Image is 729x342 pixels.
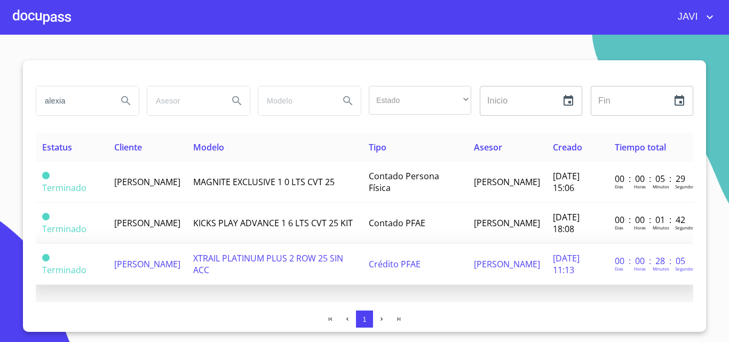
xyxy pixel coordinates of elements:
[114,141,142,153] span: Cliente
[42,213,50,220] span: Terminado
[675,266,695,272] p: Segundos
[553,252,580,276] span: [DATE] 11:13
[42,264,86,276] span: Terminado
[369,86,471,115] div: ​
[42,141,72,153] span: Estatus
[615,184,623,189] p: Dias
[193,217,353,229] span: KICKS PLAY ADVANCE 1 6 LTS CVT 25 KIT
[653,225,669,230] p: Minutos
[258,86,331,115] input: search
[42,172,50,179] span: Terminado
[634,184,646,189] p: Horas
[224,88,250,114] button: Search
[193,141,224,153] span: Modelo
[356,311,373,328] button: 1
[114,176,180,188] span: [PERSON_NAME]
[615,173,687,185] p: 00 : 00 : 05 : 29
[369,170,439,194] span: Contado Persona Física
[42,223,86,235] span: Terminado
[193,176,335,188] span: MAGNITE EXCLUSIVE 1 0 LTS CVT 25
[615,266,623,272] p: Dias
[362,315,366,323] span: 1
[670,9,716,26] button: account of current user
[474,141,502,153] span: Asesor
[193,252,343,276] span: XTRAIL PLATINUM PLUS 2 ROW 25 SIN ACC
[634,266,646,272] p: Horas
[369,258,421,270] span: Crédito PFAE
[474,258,540,270] span: [PERSON_NAME]
[474,217,540,229] span: [PERSON_NAME]
[369,141,386,153] span: Tipo
[653,266,669,272] p: Minutos
[369,217,425,229] span: Contado PFAE
[675,225,695,230] p: Segundos
[114,258,180,270] span: [PERSON_NAME]
[615,214,687,226] p: 00 : 00 : 01 : 42
[634,225,646,230] p: Horas
[114,217,180,229] span: [PERSON_NAME]
[675,184,695,189] p: Segundos
[474,176,540,188] span: [PERSON_NAME]
[615,255,687,267] p: 00 : 00 : 28 : 05
[42,254,50,261] span: Terminado
[36,86,109,115] input: search
[553,170,580,194] span: [DATE] 15:06
[113,88,139,114] button: Search
[615,225,623,230] p: Dias
[653,184,669,189] p: Minutos
[615,141,666,153] span: Tiempo total
[553,211,580,235] span: [DATE] 18:08
[670,9,703,26] span: JAVI
[335,88,361,114] button: Search
[553,141,582,153] span: Creado
[42,182,86,194] span: Terminado
[147,86,220,115] input: search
